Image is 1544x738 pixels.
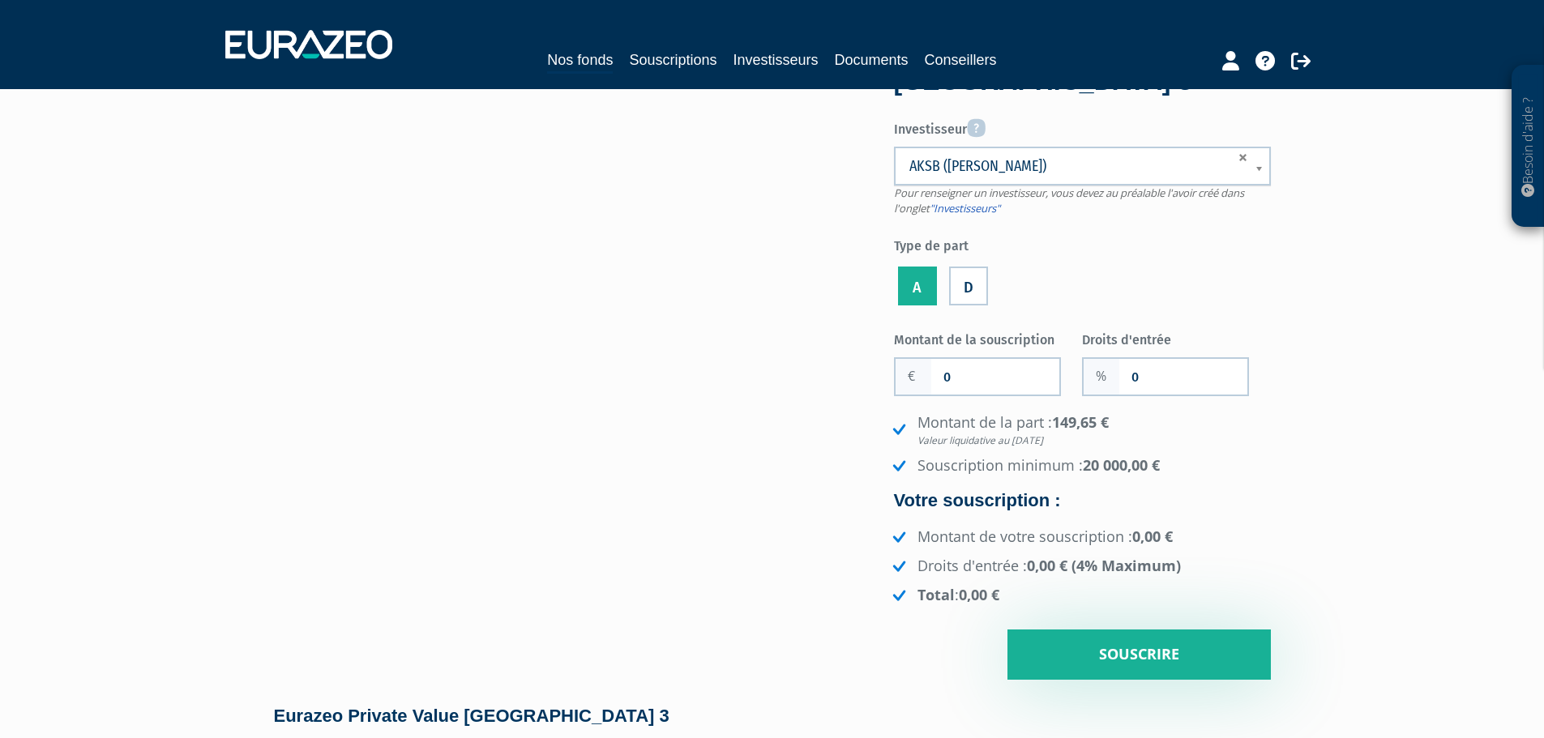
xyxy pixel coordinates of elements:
[930,201,1000,215] a: "Investisseurs"
[547,49,613,74] a: Nos fonds
[894,491,1271,510] h4: Votre souscription :
[225,30,392,59] img: 1732889491-logotype_eurazeo_blanc_rvb.png
[931,359,1059,395] input: Montant de la souscription souhaité
[949,267,988,305] label: D
[629,49,716,71] a: Souscriptions
[1082,326,1271,350] label: Droits d'entrée
[1007,629,1271,680] input: Souscrire
[1132,527,1173,546] strong: 0,00 €
[889,455,1271,476] li: Souscription minimum :
[909,156,1225,176] span: AKSB ([PERSON_NAME])
[835,49,909,71] a: Documents
[889,556,1271,577] li: Droits d'entrée :
[917,585,955,604] strong: Total
[889,585,1271,606] li: :
[898,267,937,305] label: A
[925,49,997,71] a: Conseillers
[889,412,1271,447] li: Montant de la part :
[959,585,999,604] strong: 0,00 €
[1519,74,1538,220] p: Besoin d'aide ?
[917,433,1271,447] em: Valeur liquidative au [DATE]
[733,49,818,71] a: Investisseurs
[1083,455,1160,475] strong: 20 000,00 €
[894,113,1271,139] label: Investisseur
[274,706,1271,726] h4: Eurazeo Private Value [GEOGRAPHIC_DATA] 3
[894,186,1244,215] span: Pour renseigner un investisseur, vous devez au préalable l'avoir créé dans l'onglet
[274,32,847,355] iframe: YouTube video player
[894,326,1083,350] label: Montant de la souscription
[917,412,1271,447] strong: 149,65 €
[1119,359,1247,395] input: Frais d'entrée
[894,232,1271,256] label: Type de part
[889,527,1271,548] li: Montant de votre souscription :
[1027,556,1181,575] strong: 0,00 € (4% Maximum)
